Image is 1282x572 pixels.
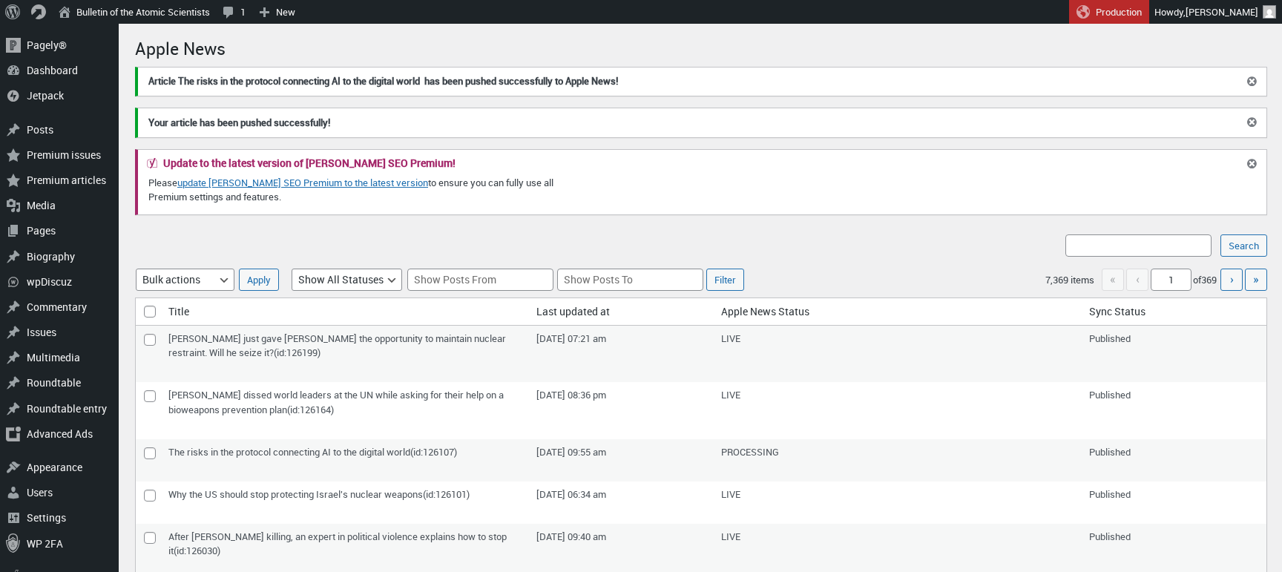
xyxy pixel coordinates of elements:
[1230,271,1234,287] span: ›
[161,439,530,481] td: The risks in the protocol connecting AI to the digital world
[1082,481,1266,524] td: Published
[135,31,1267,63] h1: Apple News
[148,74,618,88] strong: Article The risks in the protocol connecting AI to the digital world has been pushed successfully...
[529,439,714,481] td: [DATE] 09:55 am
[163,158,456,168] h2: Update to the latest version of [PERSON_NAME] SEO Premium!
[529,326,714,383] td: [DATE] 07:21 am
[714,439,1082,481] td: PROCESSING
[423,487,470,501] span: (id:126101)
[177,176,428,189] a: update [PERSON_NAME] SEO Premium to the latest version
[714,481,1082,524] td: LIVE
[274,346,320,359] span: (id:126199)
[1253,271,1259,287] span: »
[1201,273,1217,286] span: 369
[1082,439,1266,481] td: Published
[1220,234,1267,257] input: Search
[148,116,330,129] strong: Your article has been pushed successfully!
[1126,269,1148,291] span: ‹
[174,544,220,557] span: (id:126030)
[1193,273,1218,286] span: of
[1045,273,1094,286] span: 7,369 items
[1082,382,1266,439] td: Published
[1102,269,1124,291] span: «
[529,298,714,326] th: Last updated at
[706,269,744,291] input: Filter
[1082,298,1266,326] th: Sync Status
[714,326,1082,383] td: LIVE
[161,382,530,439] td: [PERSON_NAME] dissed world leaders at the UN while asking for their help on a bioweapons preventi...
[161,481,530,524] td: Why the US should stop protecting Israel's nuclear weapons
[557,269,703,291] input: Show Posts To
[1186,5,1258,19] span: [PERSON_NAME]
[714,382,1082,439] td: LIVE
[407,269,553,291] input: Show Posts From
[1082,326,1266,383] td: Published
[161,298,530,326] th: Title
[287,403,334,416] span: (id:126164)
[410,445,457,458] span: (id:126107)
[147,174,595,206] p: Please to ensure you can fully use all Premium settings and features.
[529,481,714,524] td: [DATE] 06:34 am
[529,382,714,439] td: [DATE] 08:36 pm
[239,269,279,291] input: Apply
[714,298,1082,326] th: Apple News Status
[161,326,530,383] td: [PERSON_NAME] just gave [PERSON_NAME] the opportunity to maintain nuclear restraint. Will he seiz...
